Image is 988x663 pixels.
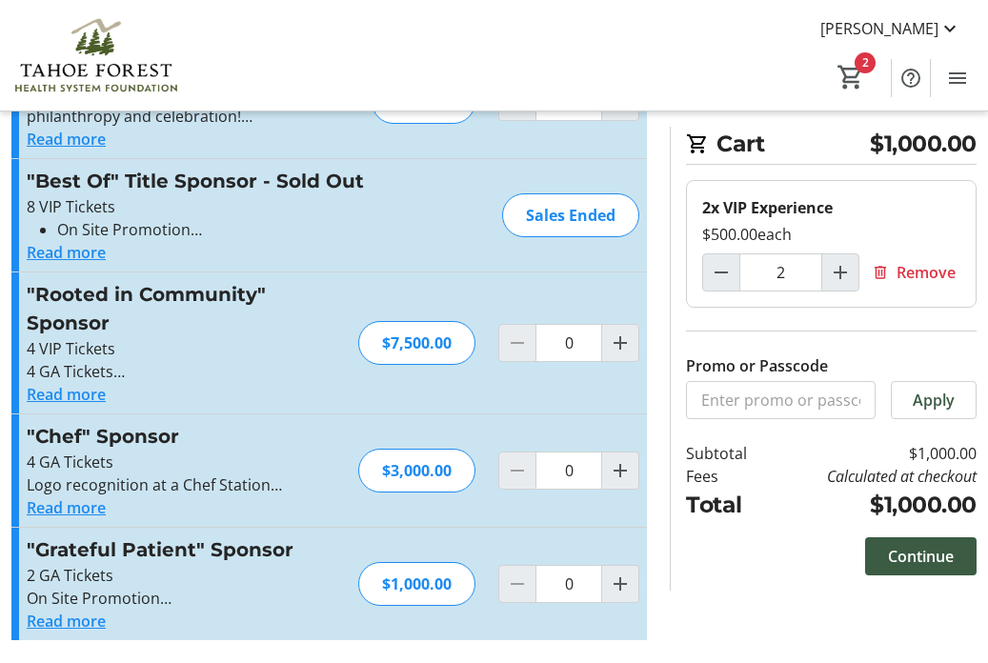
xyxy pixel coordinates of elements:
button: Increment by one [602,566,638,602]
button: Continue [865,537,977,575]
span: [PERSON_NAME] [820,17,938,40]
td: Fees [686,465,770,488]
td: $1,000.00 [771,442,977,465]
h3: "Grateful Patient" Sponsor [27,535,335,564]
li: On Site Promotion [57,218,443,241]
h3: "Rooted in Community" Sponsor [27,280,335,337]
div: 2x VIP Experience [702,196,960,219]
td: Calculated at checkout [771,465,977,488]
input: "Grateful Patient" Sponsor Quantity [535,565,602,603]
button: Read more [27,610,106,633]
h3: "Best Of" Title Sponsor - Sold Out [27,167,443,195]
button: Remove [867,253,960,291]
button: Read more [27,383,106,406]
p: 4 VIP Tickets [27,337,335,360]
button: Read more [27,241,106,264]
p: 4 GA Tickets [27,451,335,473]
p: On Site Promotion [27,587,335,610]
label: Promo or Passcode [686,354,828,377]
td: Subtotal [686,442,770,465]
button: Increment by one [602,325,638,361]
p: Logo recognition at a Chef Station [27,473,335,496]
button: Cart [834,60,868,94]
button: Decrement by one [703,254,739,291]
h2: Cart [686,127,977,165]
h3: "Chef" Sponsor [27,422,335,451]
button: Increment by one [602,452,638,489]
img: Tahoe Forest Health System Foundation's Logo [11,8,181,103]
button: Menu [938,59,977,97]
span: Apply [913,389,955,412]
span: Remove [897,261,956,284]
div: $3,000.00 [358,449,475,492]
div: Sales Ended [502,193,639,237]
input: "Rooted in Community" Sponsor Quantity [535,324,602,362]
p: 8 VIP Tickets [27,195,443,218]
div: $7,500.00 [358,321,475,365]
td: $1,000.00 [771,488,977,521]
button: Read more [27,128,106,151]
input: VIP Experience Quantity [739,253,822,291]
div: $500.00 each [702,223,960,246]
input: "Chef" Sponsor Quantity [535,452,602,490]
button: Help [892,59,930,97]
button: Increment by one [822,254,858,291]
span: Continue [888,545,954,568]
p: 4 GA Tickets [27,360,335,383]
button: Apply [891,381,977,419]
span: $1,000.00 [870,127,977,160]
div: $1,000.00 [358,562,475,606]
button: Read more [27,496,106,519]
input: Enter promo or passcode [686,381,876,419]
td: Total [686,488,770,521]
button: [PERSON_NAME] [805,13,977,44]
p: 2 GA Tickets [27,564,335,587]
